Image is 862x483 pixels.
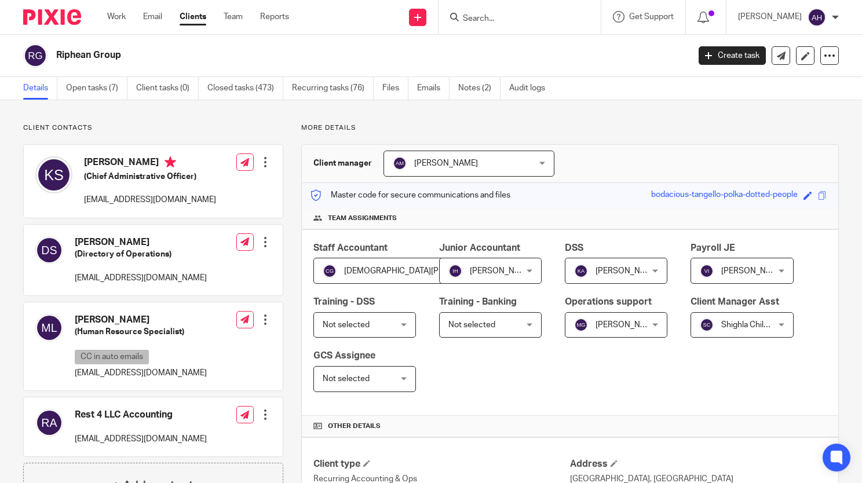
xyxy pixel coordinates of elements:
[207,77,283,100] a: Closed tasks (473)
[470,267,534,275] span: [PERSON_NAME]
[292,77,374,100] a: Recurring tasks (76)
[313,458,570,470] h4: Client type
[224,11,243,23] a: Team
[574,318,588,332] img: svg%3E
[328,422,381,431] span: Other details
[75,248,207,260] h5: (Directory of Operations)
[35,156,72,193] img: svg%3E
[75,314,207,326] h4: [PERSON_NAME]
[23,123,283,133] p: Client contacts
[23,9,81,25] img: Pixie
[35,409,63,437] img: svg%3E
[738,11,802,23] p: [PERSON_NAME]
[313,243,388,253] span: Staff Accountant
[596,321,659,329] span: [PERSON_NAME]
[462,14,566,24] input: Search
[23,77,57,100] a: Details
[35,236,63,264] img: svg%3E
[75,236,207,248] h4: [PERSON_NAME]
[344,267,495,275] span: [DEMOGRAPHIC_DATA][PERSON_NAME]
[84,171,216,182] h5: (Chief Administrative Officer)
[75,433,207,445] p: [EMAIL_ADDRESS][DOMAIN_NAME]
[808,8,826,27] img: svg%3E
[323,264,337,278] img: svg%3E
[700,318,714,332] img: svg%3E
[313,351,375,360] span: GCS Assignee
[35,314,63,342] img: svg%3E
[417,77,450,100] a: Emails
[439,297,517,306] span: Training - Banking
[448,264,462,278] img: svg%3E
[323,321,370,329] span: Not selected
[165,156,176,168] i: Primary
[136,77,199,100] a: Client tasks (0)
[414,159,478,167] span: [PERSON_NAME]
[393,156,407,170] img: svg%3E
[75,367,207,379] p: [EMAIL_ADDRESS][DOMAIN_NAME]
[328,214,397,223] span: Team assignments
[75,272,207,284] p: [EMAIL_ADDRESS][DOMAIN_NAME]
[56,49,556,61] h2: Riphean Group
[66,77,127,100] a: Open tasks (7)
[700,264,714,278] img: svg%3E
[458,77,501,100] a: Notes (2)
[323,375,370,383] span: Not selected
[699,46,766,65] a: Create task
[691,297,779,306] span: Client Manager Asst
[509,77,554,100] a: Audit logs
[313,158,372,169] h3: Client manager
[721,267,785,275] span: [PERSON_NAME]
[565,243,583,253] span: DSS
[565,297,652,306] span: Operations support
[629,13,674,21] span: Get Support
[75,350,149,364] p: CC in auto emails
[260,11,289,23] a: Reports
[75,326,207,338] h5: (Human Resource Specialist)
[721,321,780,329] span: Shighla Childers
[570,458,827,470] h4: Address
[23,43,48,68] img: svg%3E
[691,243,735,253] span: Payroll JE
[596,267,659,275] span: [PERSON_NAME]
[448,321,495,329] span: Not selected
[574,264,588,278] img: svg%3E
[75,409,207,421] h4: Rest 4 LLC Accounting
[311,189,510,201] p: Master code for secure communications and files
[301,123,839,133] p: More details
[313,297,375,306] span: Training - DSS
[180,11,206,23] a: Clients
[439,243,520,253] span: Junior Accountant
[651,189,798,202] div: bodacious-tangello-polka-dotted-people
[84,156,216,171] h4: [PERSON_NAME]
[84,194,216,206] p: [EMAIL_ADDRESS][DOMAIN_NAME]
[382,77,408,100] a: Files
[107,11,126,23] a: Work
[143,11,162,23] a: Email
